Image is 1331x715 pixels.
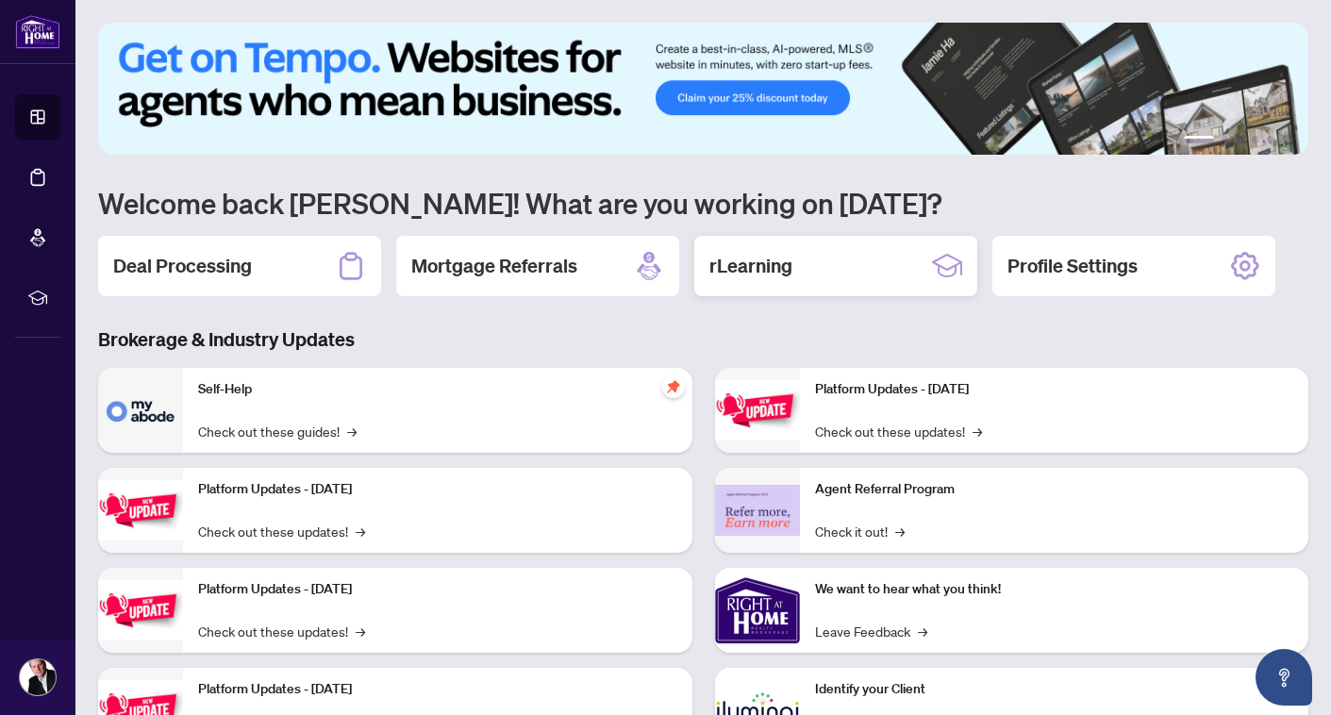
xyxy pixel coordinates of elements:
[1007,253,1138,279] h2: Profile Settings
[98,326,1308,353] h3: Brokerage & Industry Updates
[15,14,60,49] img: logo
[198,521,365,541] a: Check out these updates!→
[709,253,792,279] h2: rLearning
[356,621,365,641] span: →
[198,579,677,600] p: Platform Updates - [DATE]
[113,253,252,279] h2: Deal Processing
[815,579,1294,600] p: We want to hear what you think!
[1237,136,1244,143] button: 3
[895,521,905,541] span: →
[1184,136,1214,143] button: 1
[715,568,800,653] img: We want to hear what you think!
[98,368,183,453] img: Self-Help
[815,521,905,541] a: Check it out!→
[715,380,800,440] img: Platform Updates - June 23, 2025
[662,375,685,398] span: pushpin
[1282,136,1289,143] button: 6
[198,379,677,400] p: Self-Help
[198,679,677,700] p: Platform Updates - [DATE]
[815,379,1294,400] p: Platform Updates - [DATE]
[1267,136,1274,143] button: 5
[411,253,577,279] h2: Mortgage Referrals
[98,185,1308,221] h1: Welcome back [PERSON_NAME]! What are you working on [DATE]?
[198,479,677,500] p: Platform Updates - [DATE]
[1222,136,1229,143] button: 2
[98,580,183,640] img: Platform Updates - July 21, 2025
[198,421,357,441] a: Check out these guides!→
[815,421,982,441] a: Check out these updates!→
[98,23,1308,155] img: Slide 0
[356,521,365,541] span: →
[815,621,927,641] a: Leave Feedback→
[20,659,56,695] img: Profile Icon
[98,480,183,540] img: Platform Updates - September 16, 2025
[715,485,800,537] img: Agent Referral Program
[1252,136,1259,143] button: 4
[347,421,357,441] span: →
[815,679,1294,700] p: Identify your Client
[1256,649,1312,706] button: Open asap
[973,421,982,441] span: →
[815,479,1294,500] p: Agent Referral Program
[918,621,927,641] span: →
[198,621,365,641] a: Check out these updates!→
